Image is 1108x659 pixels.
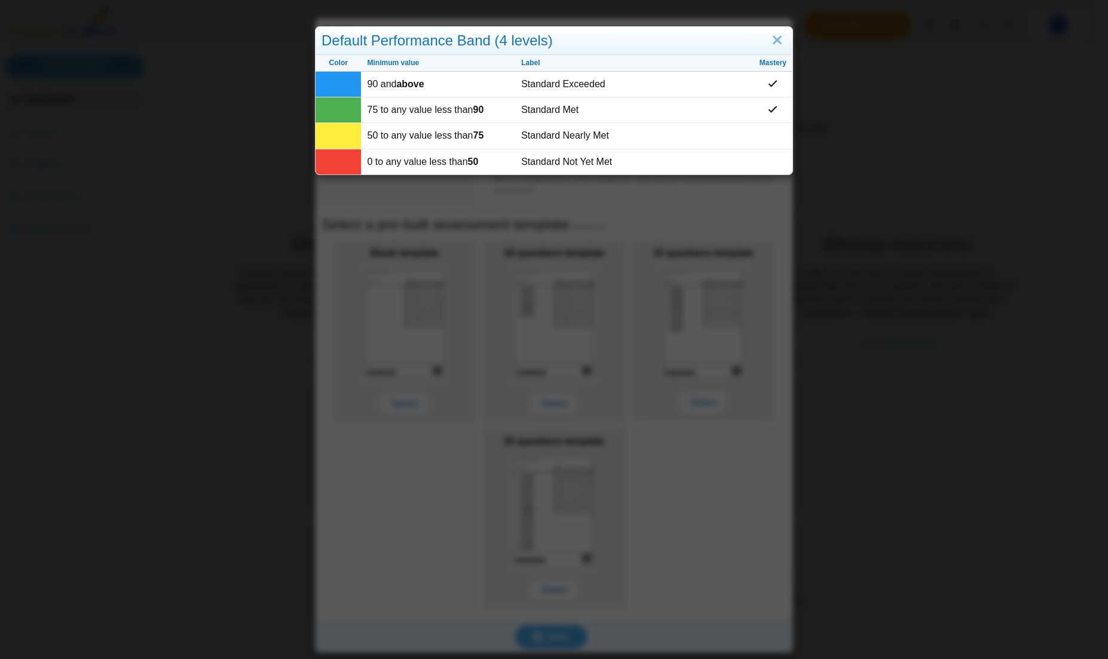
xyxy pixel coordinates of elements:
td: Standard Nearly Met [515,123,753,149]
div: Default Performance Band (4 levels) [316,27,792,55]
b: above [396,79,424,89]
td: 90 and [361,72,515,97]
td: 50 to any value less than [361,123,515,149]
b: 75 [473,130,484,140]
th: Minimum value [361,55,515,72]
td: 75 to any value less than [361,97,515,123]
td: Standard Exceeded [515,72,753,97]
td: Standard Not Yet Met [515,149,753,174]
b: 50 [468,157,479,167]
th: Color [316,55,361,72]
b: 90 [473,105,484,115]
td: 0 to any value less than [361,149,515,174]
th: Label [515,55,753,72]
th: Mastery [754,55,792,72]
td: Standard Met [515,97,753,123]
a: Close [768,30,786,51]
